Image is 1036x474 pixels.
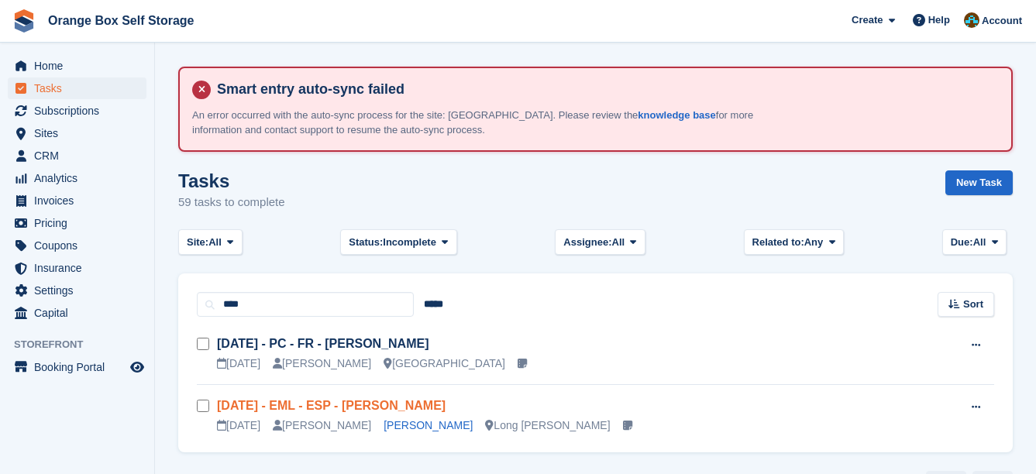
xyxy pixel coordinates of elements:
a: knowledge base [638,109,715,121]
a: menu [8,356,146,378]
span: Incomplete [383,235,436,250]
h1: Tasks [178,170,285,191]
a: menu [8,280,146,301]
span: Status: [349,235,383,250]
div: Long [PERSON_NAME] [485,417,610,434]
span: Home [34,55,127,77]
span: Related to: [752,235,804,250]
a: [DATE] - EML - ESP - [PERSON_NAME] [217,399,446,412]
div: [DATE] [217,355,260,372]
a: menu [8,257,146,279]
a: [DATE] - PC - FR - [PERSON_NAME] [217,337,429,350]
span: Coupons [34,235,127,256]
div: [PERSON_NAME] [273,355,371,372]
span: Booking Portal [34,356,127,378]
a: menu [8,167,146,189]
button: Status: Incomplete [340,229,456,255]
a: menu [8,55,146,77]
a: New Task [945,170,1013,196]
p: An error occurred with the auto-sync process for the site: [GEOGRAPHIC_DATA]. Please review the f... [192,108,773,138]
span: Account [982,13,1022,29]
span: Settings [34,280,127,301]
a: menu [8,122,146,144]
span: Create [852,12,883,28]
h4: Smart entry auto-sync failed [211,81,999,98]
span: Insurance [34,257,127,279]
span: Sites [34,122,127,144]
span: Due: [951,235,973,250]
a: [PERSON_NAME] [384,419,473,431]
a: menu [8,302,146,324]
span: Invoices [34,190,127,211]
button: Due: All [942,229,1007,255]
span: Assignee: [563,235,611,250]
a: menu [8,190,146,211]
span: Help [928,12,950,28]
span: Subscriptions [34,100,127,122]
span: Sort [963,297,983,312]
button: Related to: Any [744,229,844,255]
img: stora-icon-8386f47178a22dfd0bd8f6a31ec36ba5ce8667c1dd55bd0f319d3a0aa187defe.svg [12,9,36,33]
span: Capital [34,302,127,324]
span: CRM [34,145,127,167]
div: [GEOGRAPHIC_DATA] [384,355,505,372]
a: menu [8,145,146,167]
span: All [208,235,222,250]
span: Tasks [34,77,127,99]
button: Site: All [178,229,243,255]
span: Any [804,235,824,250]
div: [PERSON_NAME] [273,417,371,434]
a: Preview store [128,358,146,376]
span: All [612,235,625,250]
span: Site: [187,235,208,250]
a: menu [8,77,146,99]
span: All [973,235,986,250]
a: menu [8,100,146,122]
span: Pricing [34,212,127,234]
a: menu [8,212,146,234]
span: Analytics [34,167,127,189]
p: 59 tasks to complete [178,194,285,211]
span: Storefront [14,337,154,352]
button: Assignee: All [555,229,645,255]
a: Orange Box Self Storage [42,8,201,33]
img: Mike [964,12,979,28]
div: [DATE] [217,417,260,434]
a: menu [8,235,146,256]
